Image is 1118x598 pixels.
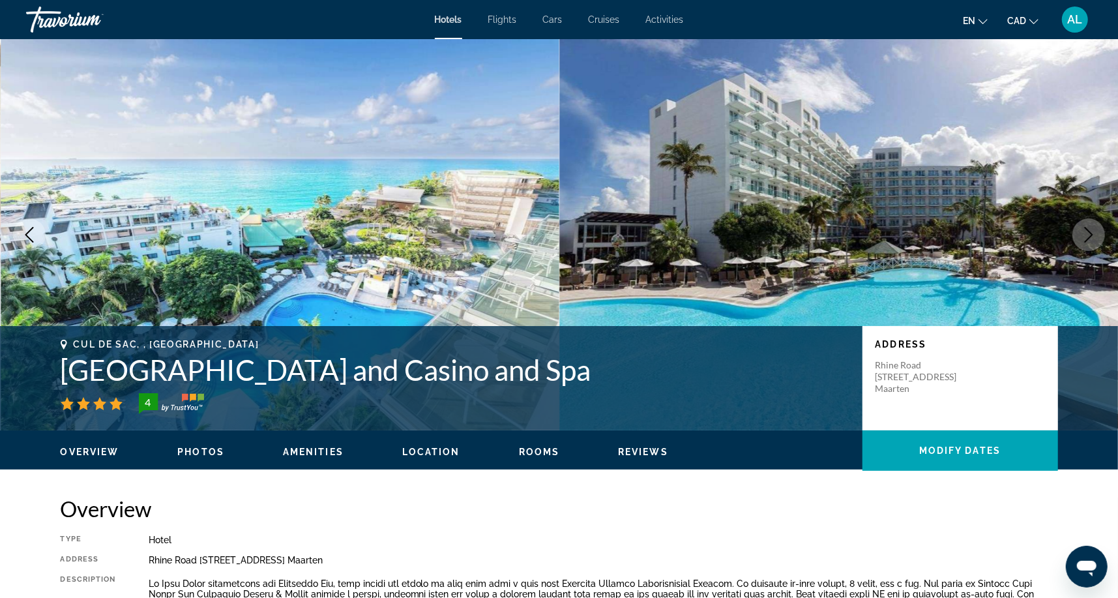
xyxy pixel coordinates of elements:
span: Overview [61,447,119,457]
span: Photos [177,447,224,457]
button: Change currency [1007,11,1038,30]
button: Change language [963,11,988,30]
span: Amenities [283,447,344,457]
span: Reviews [618,447,668,457]
span: Location [402,447,460,457]
a: Activities [646,14,684,25]
button: Photos [177,446,224,458]
h1: [GEOGRAPHIC_DATA] and Casino and Spa [61,353,849,387]
span: AL [1068,13,1083,26]
span: Cul De Sac, , [GEOGRAPHIC_DATA] [74,339,259,350]
a: Travorium [26,3,156,37]
h2: Overview [61,496,1058,522]
button: Overview [61,446,119,458]
button: Location [402,446,460,458]
button: Amenities [283,446,344,458]
span: en [963,16,975,26]
button: Previous image [13,218,46,251]
div: 4 [135,395,161,410]
div: Rhine Road [STREET_ADDRESS] Maarten [149,555,1058,565]
a: Hotels [435,14,462,25]
div: Hotel [149,535,1058,545]
span: Rooms [519,447,560,457]
a: Cars [543,14,563,25]
a: Cruises [589,14,620,25]
iframe: Button to launch messaging window [1066,546,1108,588]
span: CAD [1007,16,1026,26]
a: Flights [488,14,517,25]
button: Next image [1072,218,1105,251]
img: TrustYou guest rating badge [139,393,204,414]
button: User Menu [1058,6,1092,33]
p: Address [875,339,1045,350]
div: Type [61,535,116,545]
button: Rooms [519,446,560,458]
button: Reviews [618,446,668,458]
p: Rhine Road [STREET_ADDRESS] Maarten [875,359,980,395]
div: Address [61,555,116,565]
button: Modify Dates [862,430,1058,471]
span: Modify Dates [919,445,1001,456]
